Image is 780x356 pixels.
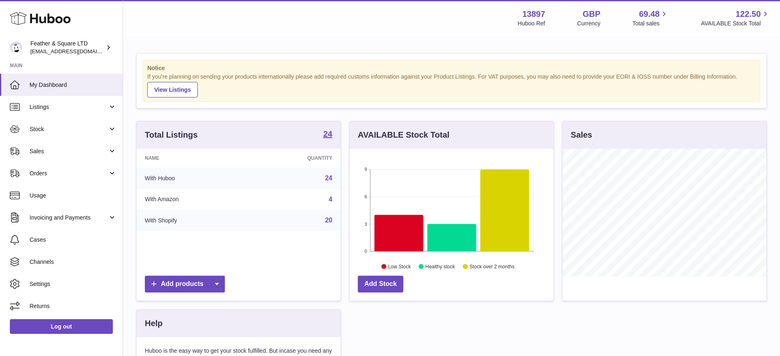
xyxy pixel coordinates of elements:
[10,41,22,54] img: feathernsquare@gmail.com
[30,214,108,222] span: Invoicing and Payments
[30,258,117,266] span: Channels
[30,192,117,200] span: Usage
[137,210,248,231] td: With Shopify
[30,125,108,133] span: Stock
[632,9,669,27] a: 69.48 Total sales
[469,263,514,269] text: Stock over 2 months
[147,64,756,72] strong: Notice
[388,263,411,269] text: Low Stock
[425,263,455,269] text: Healthy stock
[147,73,756,98] div: If you're planning on sending your products internationally please add required customs informati...
[358,129,449,141] h3: AVAILABLE Stock Total
[522,9,545,20] strong: 13897
[577,20,601,27] div: Currency
[137,189,248,210] td: With Amazon
[364,249,367,254] text: 0
[701,20,770,27] span: AVAILABLE Stock Total
[30,236,117,244] span: Cases
[364,221,367,226] text: 3
[571,129,592,141] h3: Sales
[329,196,332,203] a: 4
[145,276,225,293] a: Add products
[323,130,332,140] a: 24
[137,168,248,189] td: With Huboo
[701,9,770,27] a: 122.50 AVAILABLE Stock Total
[30,81,117,89] span: My Dashboard
[30,147,108,155] span: Sales
[358,276,403,293] a: Add Stock
[583,9,600,20] strong: GBP
[736,9,761,20] span: 122.50
[632,20,669,27] span: Total sales
[325,175,332,181] a: 24
[137,149,248,168] th: Name
[10,319,113,334] a: Log out
[248,149,341,168] th: Quantity
[518,20,545,27] div: Huboo Ref
[30,48,121,54] span: [EMAIL_ADDRESS][DOMAIN_NAME]
[145,318,162,329] h3: Help
[364,194,367,199] text: 6
[325,217,332,224] a: 20
[30,170,108,177] span: Orders
[30,40,104,55] div: Feather & Square LTD
[30,280,117,288] span: Settings
[323,130,332,138] strong: 24
[147,82,198,98] a: View Listings
[364,167,367,172] text: 9
[639,9,659,20] span: 69.48
[30,103,108,111] span: Listings
[145,129,198,141] h3: Total Listings
[30,302,117,310] span: Returns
